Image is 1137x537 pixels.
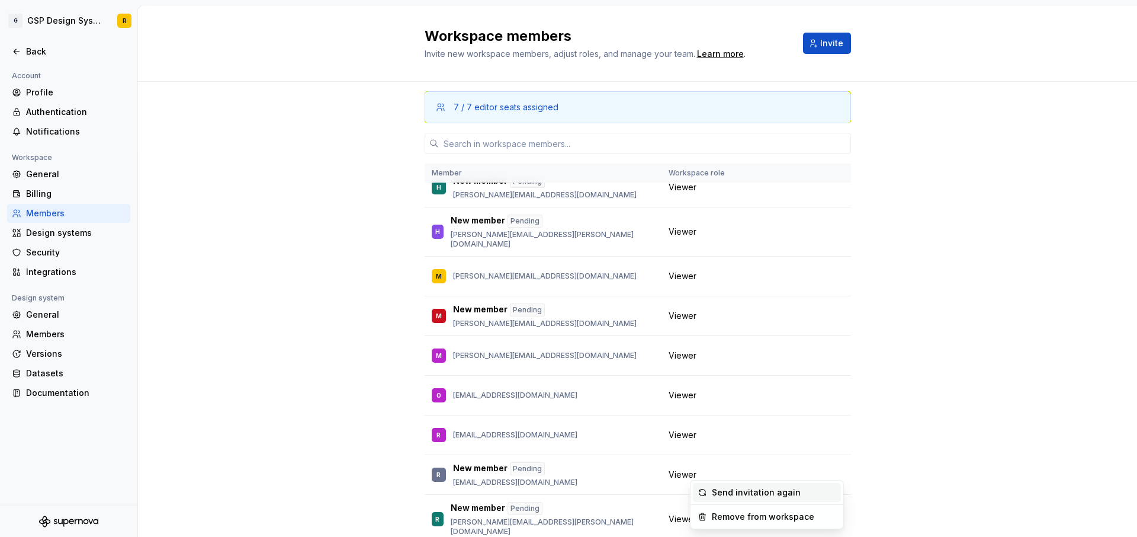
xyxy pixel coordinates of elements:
div: Billing [26,188,126,200]
a: Versions [7,344,130,363]
div: Documentation [26,387,126,399]
p: [PERSON_NAME][EMAIL_ADDRESS][PERSON_NAME][DOMAIN_NAME] [451,230,654,249]
a: Design systems [7,223,130,242]
span: Invite new workspace members, adjust roles, and manage your team. [425,49,695,59]
p: [PERSON_NAME][EMAIL_ADDRESS][DOMAIN_NAME] [453,351,637,360]
div: Notifications [26,126,126,138]
p: [PERSON_NAME][EMAIL_ADDRESS][DOMAIN_NAME] [453,271,637,281]
div: Versions [26,348,126,360]
p: [EMAIL_ADDRESS][DOMAIN_NAME] [453,391,577,400]
span: Viewer [669,350,696,362]
h2: Workspace members [425,27,789,46]
div: H [435,226,440,238]
div: Pending [508,215,542,228]
p: New member [453,303,508,317]
div: R [436,429,441,441]
p: [PERSON_NAME][EMAIL_ADDRESS][DOMAIN_NAME] [453,190,637,200]
p: [EMAIL_ADDRESS][DOMAIN_NAME] [453,478,577,487]
span: Viewer [669,513,696,525]
a: Notifications [7,122,130,141]
div: Security [26,247,126,258]
div: GSP Design System [27,15,103,27]
a: Integrations [7,263,130,282]
span: Viewer [669,429,696,441]
div: R [435,513,439,525]
a: Datasets [7,364,130,383]
th: Member [425,164,661,183]
div: M [436,270,442,282]
div: G [8,14,23,28]
span: Viewer [669,310,696,322]
input: Search in workspace members... [439,133,851,154]
span: Invite [820,37,843,49]
span: Viewer [669,181,696,193]
p: [PERSON_NAME][EMAIL_ADDRESS][DOMAIN_NAME] [453,319,637,328]
a: General [7,305,130,324]
div: Pending [510,462,545,475]
a: General [7,165,130,184]
span: Viewer [669,389,696,401]
div: Workspace [7,151,57,165]
div: Back [26,46,126,57]
div: R [436,469,441,481]
p: [PERSON_NAME][EMAIL_ADDRESS][PERSON_NAME][DOMAIN_NAME] [451,517,654,536]
div: Send invitation again [712,487,801,498]
div: R [123,16,127,25]
a: Authentication [7,103,130,122]
p: New member [451,502,505,515]
a: Learn more [697,48,744,60]
div: Remove from workspace [712,511,814,523]
span: . [695,50,746,59]
a: Documentation [7,383,130,402]
span: Viewer [669,226,696,238]
div: General [26,168,126,180]
div: O [436,389,441,401]
p: New member [451,215,505,228]
a: Members [7,325,130,344]
div: Datasets [26,367,126,379]
div: Pending [508,502,542,515]
div: General [26,309,126,321]
div: M [436,350,442,362]
div: Pending [510,303,545,317]
span: Viewer [669,469,696,481]
div: H [436,181,441,193]
div: Suggestions [690,481,843,529]
a: Profile [7,83,130,102]
a: Back [7,42,130,61]
button: Invite [803,33,851,54]
p: [EMAIL_ADDRESS][DOMAIN_NAME] [453,430,577,440]
div: Design systems [26,227,126,239]
a: Members [7,204,130,223]
div: Account [7,69,46,83]
div: Members [26,207,126,219]
div: Members [26,328,126,340]
a: Billing [7,184,130,203]
div: 7 / 7 editor seats assigned [454,101,558,113]
div: M [436,310,442,322]
svg: Supernova Logo [39,516,98,528]
div: Design system [7,291,69,305]
div: Profile [26,87,126,98]
p: New member [453,462,508,475]
a: Security [7,243,130,262]
button: GGSP Design SystemR [2,8,135,34]
span: Viewer [669,270,696,282]
th: Workspace role [661,164,752,183]
div: Authentication [26,106,126,118]
div: Integrations [26,266,126,278]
